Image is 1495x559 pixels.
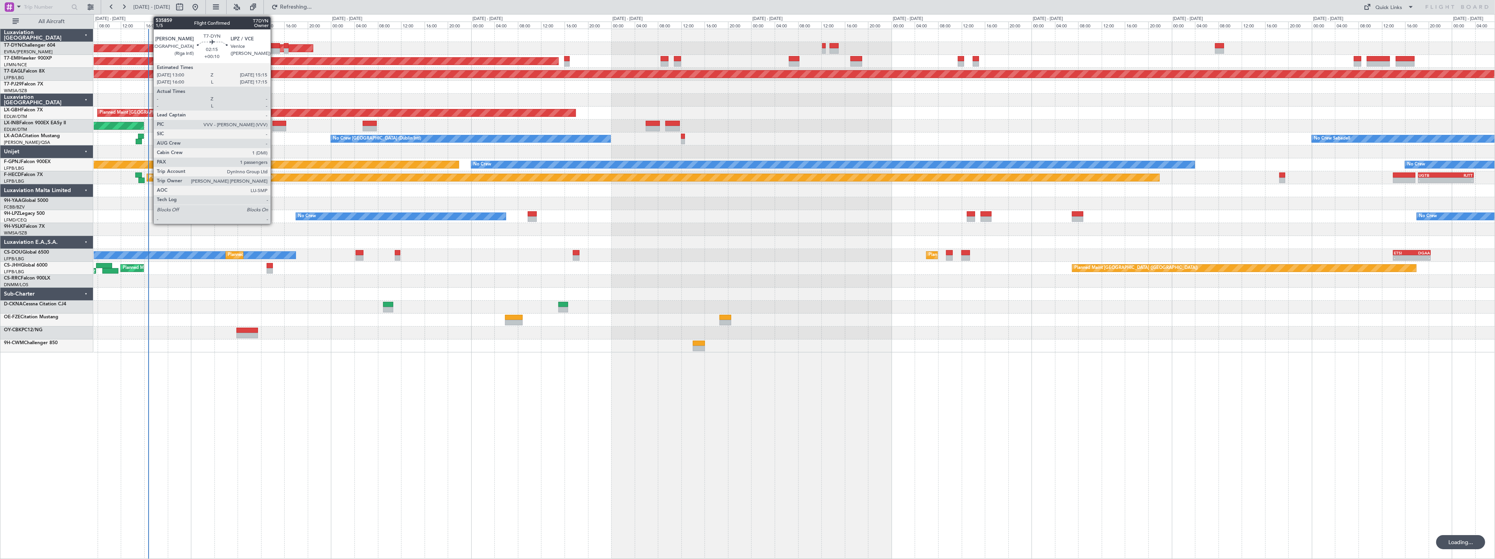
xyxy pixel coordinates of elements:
[4,56,19,61] span: T7-EMI
[4,43,55,48] a: T7-DYNChallenger 604
[4,256,24,262] a: LFPB/LBG
[4,224,45,229] a: 9H-VSLKFalcon 7X
[892,22,915,29] div: 00:00
[4,269,24,275] a: LFPB/LBG
[1148,22,1172,29] div: 20:00
[4,108,43,113] a: LX-GBHFalcon 7X
[261,22,285,29] div: 12:00
[1419,211,1437,222] div: No Crew
[4,127,27,132] a: EDLW/DTM
[4,172,21,177] span: F-HECD
[775,22,798,29] div: 04:00
[1419,173,1446,178] div: UGTB
[308,22,331,29] div: 20:00
[4,302,66,307] a: D-CKNACessna Citation CJ4
[4,88,27,94] a: WMSA/SZB
[4,315,20,319] span: OE-FZE
[228,249,351,261] div: Planned Maint [GEOGRAPHIC_DATA] ([GEOGRAPHIC_DATA])
[4,121,66,125] a: LX-INBFalcon 900EX EASy II
[4,82,43,87] a: T7-PJ29Falcon 7X
[4,56,52,61] a: T7-EMIHawker 900XP
[588,22,612,29] div: 20:00
[893,16,923,22] div: [DATE] - [DATE]
[1394,250,1412,255] div: ETSI
[4,224,23,229] span: 9H-VSLK
[1195,22,1219,29] div: 04:00
[928,249,1052,261] div: Planned Maint [GEOGRAPHIC_DATA] ([GEOGRAPHIC_DATA])
[1008,22,1032,29] div: 20:00
[728,22,752,29] div: 20:00
[681,22,705,29] div: 12:00
[1436,535,1485,549] div: Loading...
[1446,178,1473,183] div: -
[4,217,27,223] a: LFMD/CEQ
[1453,16,1483,22] div: [DATE] - [DATE]
[280,4,312,10] span: Refreshing...
[494,22,518,29] div: 04:00
[473,159,491,171] div: No Crew
[133,4,170,11] span: [DATE] - [DATE]
[100,107,231,119] div: Planned Maint [GEOGRAPHIC_DATA] ([GEOGRAPHIC_DATA] Intl)
[4,165,24,171] a: LFPB/LBG
[1172,22,1195,29] div: 00:00
[1074,262,1198,274] div: Planned Maint [GEOGRAPHIC_DATA] ([GEOGRAPHIC_DATA])
[24,1,69,13] input: Trip Number
[448,22,471,29] div: 20:00
[1102,22,1125,29] div: 12:00
[1419,178,1446,183] div: -
[518,22,541,29] div: 08:00
[268,1,315,13] button: Refreshing...
[4,276,21,281] span: CS-RRC
[472,16,503,22] div: [DATE] - [DATE]
[4,263,47,268] a: CS-JHHGlobal 6000
[425,22,448,29] div: 16:00
[4,263,21,268] span: CS-JHH
[1033,16,1063,22] div: [DATE] - [DATE]
[4,341,24,345] span: 9H-CWM
[4,134,22,138] span: LX-AOA
[354,22,378,29] div: 04:00
[1376,4,1402,12] div: Quick Links
[915,22,938,29] div: 04:00
[1314,133,1350,145] div: No Crew Sabadell
[121,22,144,29] div: 12:00
[4,198,48,203] a: 9H-YAAGlobal 5000
[98,22,121,29] div: 08:00
[1359,22,1382,29] div: 08:00
[333,133,421,145] div: No Crew [GEOGRAPHIC_DATA] (Dublin Intl)
[1078,22,1102,29] div: 08:00
[1412,256,1430,260] div: -
[4,82,22,87] span: T7-PJ29
[1032,22,1055,29] div: 00:00
[238,22,261,29] div: 08:00
[4,341,58,345] a: 9H-CWMChallenger 850
[4,211,20,216] span: 9H-LPZ
[4,134,60,138] a: LX-AOACitation Mustang
[4,114,27,120] a: EDLW/DTM
[4,178,24,184] a: LFPB/LBG
[1360,1,1418,13] button: Quick Links
[4,75,24,81] a: LFPB/LBG
[4,276,50,281] a: CS-RRCFalcon 900LX
[149,172,272,183] div: Planned Maint [GEOGRAPHIC_DATA] ([GEOGRAPHIC_DATA])
[635,22,658,29] div: 04:00
[565,22,588,29] div: 16:00
[751,22,775,29] div: 00:00
[658,22,681,29] div: 08:00
[298,211,316,222] div: No Crew
[845,22,868,29] div: 16:00
[168,22,191,29] div: 20:00
[4,160,51,164] a: F-GPNJFalcon 900EX
[1288,22,1312,29] div: 20:00
[4,198,22,203] span: 9H-YAA
[20,19,83,24] span: All Aircraft
[1125,22,1148,29] div: 16:00
[4,69,45,74] a: T7-EAGLFalcon 8X
[191,22,214,29] div: 00:00
[1382,22,1406,29] div: 12:00
[331,22,354,29] div: 00:00
[1446,173,1473,178] div: RJTT
[4,160,21,164] span: F-GPNJ
[4,282,28,288] a: DNMM/LOS
[95,16,125,22] div: [DATE] - [DATE]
